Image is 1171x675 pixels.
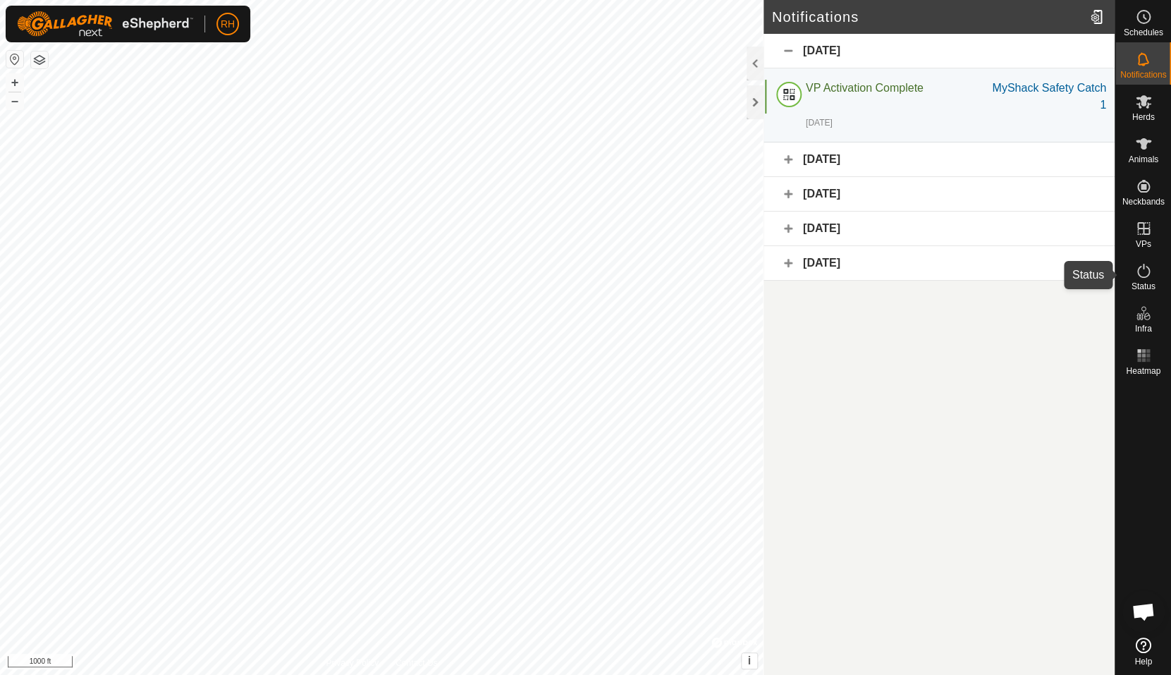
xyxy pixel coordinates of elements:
[396,657,437,669] a: Contact Us
[986,80,1106,114] div: MyShack Safety Catch 1
[1128,155,1158,164] span: Animals
[806,82,924,94] span: VP Activation Complete
[742,653,757,669] button: i
[1134,324,1151,333] span: Infra
[806,116,833,129] div: [DATE]
[1132,113,1154,121] span: Herds
[1126,367,1160,375] span: Heatmap
[747,655,750,667] span: i
[31,51,48,68] button: Map Layers
[221,17,235,32] span: RH
[1123,28,1163,37] span: Schedules
[764,246,1115,281] div: [DATE]
[1120,71,1166,79] span: Notifications
[1135,240,1151,248] span: VPs
[1131,282,1155,291] span: Status
[17,11,193,37] img: Gallagher Logo
[764,177,1115,212] div: [DATE]
[1115,632,1171,671] a: Help
[1122,197,1164,206] span: Neckbands
[6,74,23,91] button: +
[764,34,1115,68] div: [DATE]
[326,657,379,669] a: Privacy Policy
[764,212,1115,246] div: [DATE]
[764,142,1115,177] div: [DATE]
[6,92,23,109] button: –
[6,51,23,68] button: Reset Map
[1122,590,1165,633] div: Open chat
[772,8,1084,25] h2: Notifications
[1134,657,1152,666] span: Help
